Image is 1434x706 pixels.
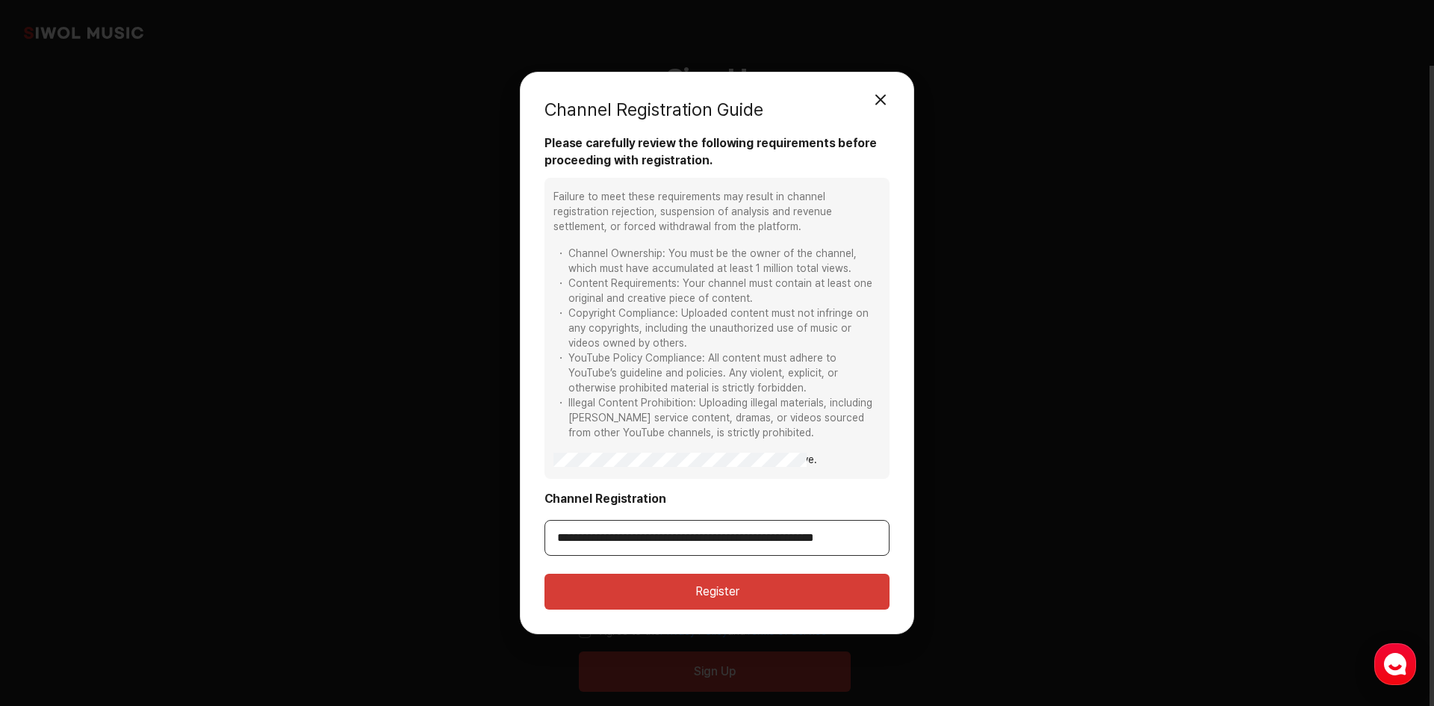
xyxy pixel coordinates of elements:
[553,247,881,276] li: Channel Ownership: You must be the owner of the channel, which must have accumulated at least 1 m...
[99,474,193,511] a: Messages
[544,574,890,610] button: Register
[221,496,258,508] span: Settings
[553,351,881,396] li: YouTube Policy Compliance: All content must adhere to YouTube’s guideline and policies. Any viole...
[124,497,168,509] span: Messages
[866,84,896,114] button: 모달 닫기
[553,190,881,235] p: Failure to meet these requirements may result in channel registration rejection, suspension of an...
[544,491,890,507] label: required
[4,474,99,511] a: Home
[544,96,763,135] h4: Channel Registration Guide
[193,474,287,511] a: Settings
[553,396,881,441] li: Illegal Content Prohibition: Uploading illegal materials, including [PERSON_NAME] service content...
[544,135,890,169] strong: Please carefully review the following requirements before proceeding with registration.
[544,520,890,556] input: Please enter your YouTube channel link
[553,306,881,351] li: Copyright Compliance: Uploaded content must not infringe on any copyrights, including the unautho...
[38,496,64,508] span: Home
[553,276,881,306] li: Content Requirements: Your channel must contain at least one original and creative piece of content.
